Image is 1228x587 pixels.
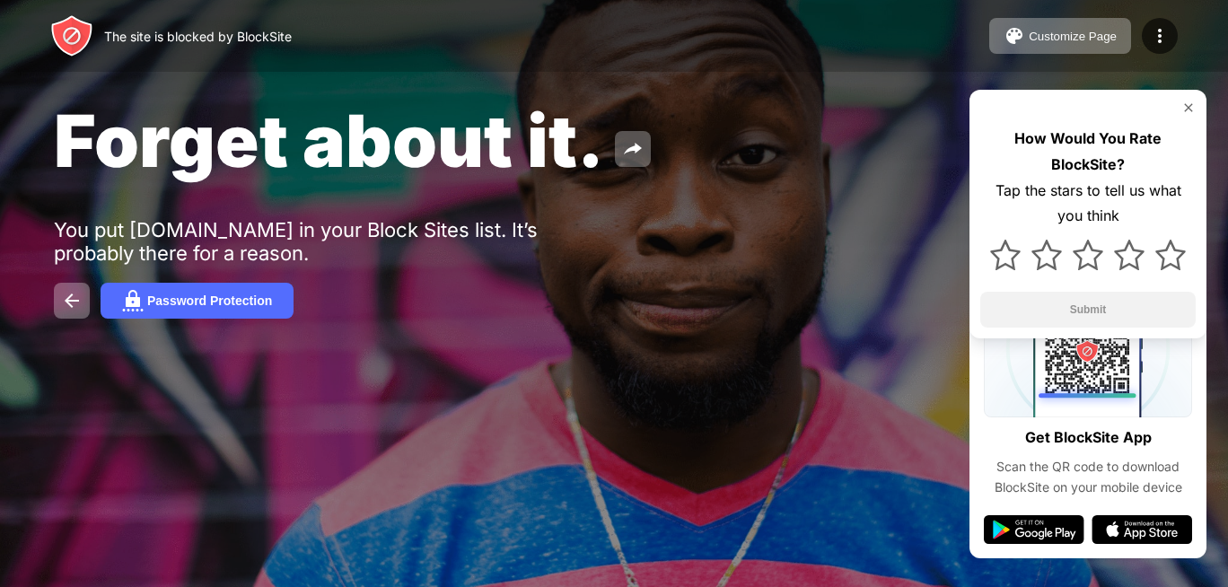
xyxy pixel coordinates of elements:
div: You put [DOMAIN_NAME] in your Block Sites list. It’s probably there for a reason. [54,218,609,265]
div: Tap the stars to tell us what you think [980,178,1196,230]
button: Submit [980,292,1196,328]
img: star.svg [1155,240,1186,270]
div: How Would You Rate BlockSite? [980,126,1196,178]
button: Password Protection [101,283,294,319]
img: star.svg [1114,240,1145,270]
div: Customize Page [1029,30,1117,43]
img: google-play.svg [984,515,1084,544]
img: rate-us-close.svg [1181,101,1196,115]
div: Scan the QR code to download BlockSite on your mobile device [984,457,1192,497]
button: Customize Page [989,18,1131,54]
img: star.svg [1031,240,1062,270]
img: app-store.svg [1092,515,1192,544]
div: The site is blocked by BlockSite [104,29,292,44]
img: menu-icon.svg [1149,25,1171,47]
img: star.svg [1073,240,1103,270]
span: Forget about it. [54,97,604,184]
img: back.svg [61,290,83,311]
div: Password Protection [147,293,272,308]
img: pallet.svg [1004,25,1025,47]
div: Get BlockSite App [1025,425,1152,451]
img: header-logo.svg [50,14,93,57]
img: password.svg [122,290,144,311]
img: share.svg [622,138,644,160]
img: star.svg [990,240,1021,270]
